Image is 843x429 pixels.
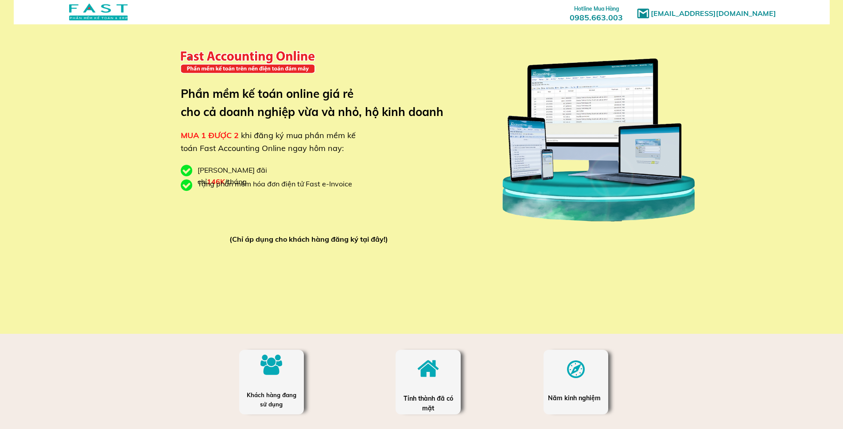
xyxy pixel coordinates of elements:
[198,165,313,187] div: [PERSON_NAME] đãi chỉ /tháng
[403,394,454,414] div: Tỉnh thành đã có mặt
[181,130,356,153] span: khi đăng ký mua phần mềm kế toán Fast Accounting Online ngay hôm nay:
[548,393,603,403] div: Năm kinh nghiệm
[244,390,299,409] div: Khách hàng đang sử dụng
[229,234,392,245] div: (Chỉ áp dụng cho khách hàng đăng ký tại đây!)
[560,3,633,22] h3: 0985.663.003
[181,85,457,121] h3: Phần mềm kế toán online giá rẻ cho cả doanh nghiệp vừa và nhỏ, hộ kinh doanh
[198,178,359,190] div: Tặng phần mềm hóa đơn điện tử Fast e-Invoice
[207,177,225,186] span: 146K
[574,5,619,12] span: Hotline Mua Hàng
[181,130,239,140] span: MUA 1 ĐƯỢC 2
[651,8,781,19] h1: [EMAIL_ADDRESS][DOMAIN_NAME]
